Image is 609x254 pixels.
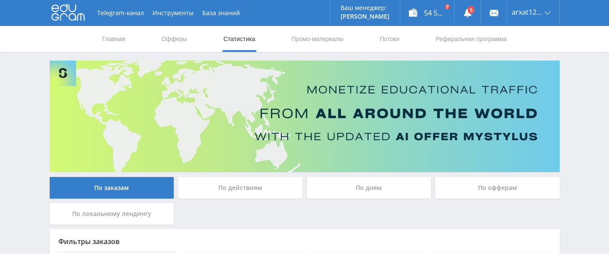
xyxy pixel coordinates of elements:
[341,13,389,20] p: [PERSON_NAME]
[58,238,551,245] div: Фильтры заказов
[178,177,303,199] div: По действиям
[50,177,174,199] div: По заказам
[307,177,431,199] div: По дням
[435,177,560,199] div: По офферам
[50,61,560,172] img: Banner
[379,26,400,52] a: Потоки
[161,26,188,52] a: Офферы
[50,203,174,225] div: По локальному лендингу
[290,26,344,52] a: Промо-материалы
[102,26,126,52] a: Главная
[435,26,508,52] a: Реферальная программа
[341,4,389,11] p: Ваш менеджер:
[223,26,256,52] a: Статистика
[512,9,542,16] span: arxat1268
